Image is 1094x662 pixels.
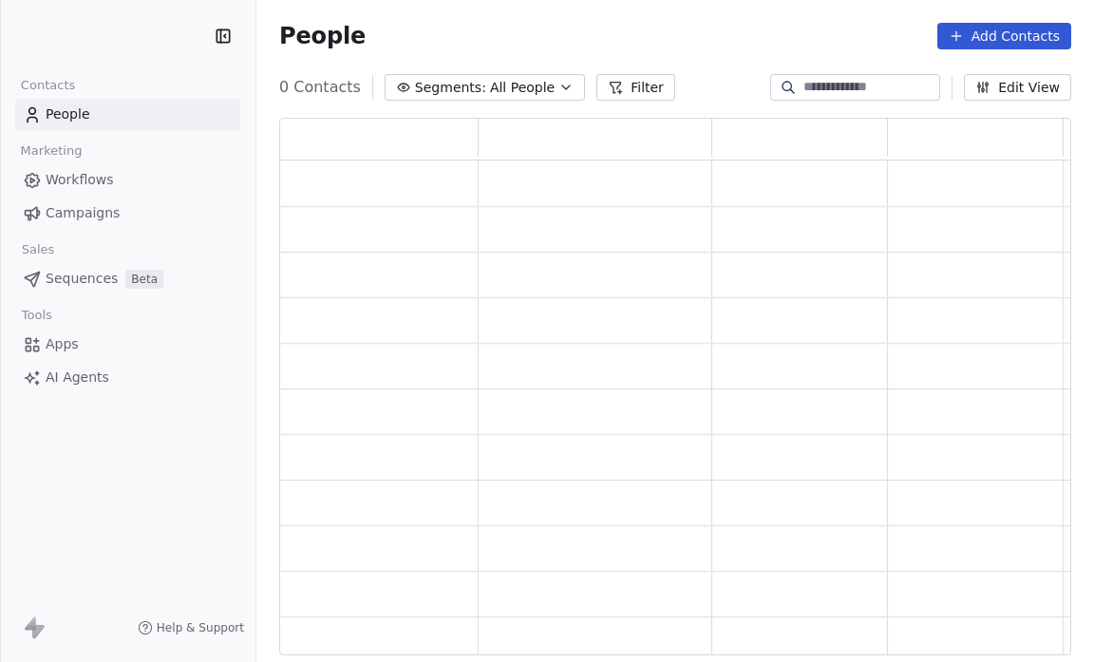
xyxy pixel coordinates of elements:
[46,203,120,223] span: Campaigns
[596,74,675,101] button: Filter
[12,137,90,165] span: Marketing
[46,368,109,388] span: AI Agents
[13,301,60,330] span: Tools
[964,74,1071,101] button: Edit View
[279,76,361,99] span: 0 Contacts
[15,263,240,294] a: SequencesBeta
[12,71,84,100] span: Contacts
[46,269,118,289] span: Sequences
[279,22,366,50] span: People
[125,270,163,289] span: Beta
[15,362,240,393] a: AI Agents
[13,236,63,264] span: Sales
[15,164,240,196] a: Workflows
[15,329,240,360] a: Apps
[138,620,244,635] a: Help & Support
[415,78,486,98] span: Segments:
[15,99,240,130] a: People
[46,170,114,190] span: Workflows
[46,104,90,124] span: People
[46,334,79,354] span: Apps
[157,620,244,635] span: Help & Support
[937,23,1071,49] button: Add Contacts
[490,78,555,98] span: All People
[15,198,240,229] a: Campaigns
